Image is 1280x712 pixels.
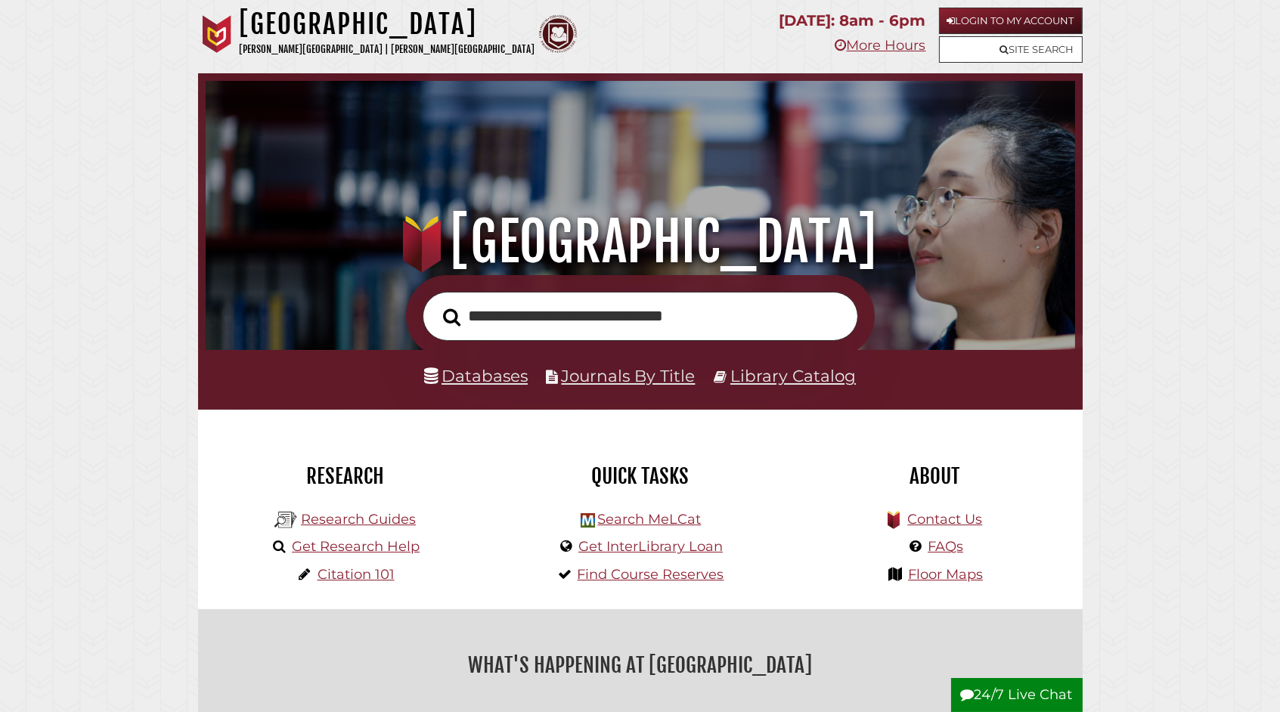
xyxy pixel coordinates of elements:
img: Hekman Library Logo [274,509,297,531]
a: Research Guides [301,511,416,528]
p: [DATE]: 8am - 6pm [779,8,926,34]
h2: Research [209,463,482,489]
img: Calvin University [198,15,236,53]
a: Library Catalog [730,366,856,385]
i: Search [444,308,461,327]
h1: [GEOGRAPHIC_DATA] [225,209,1055,275]
p: [PERSON_NAME][GEOGRAPHIC_DATA] | [PERSON_NAME][GEOGRAPHIC_DATA] [240,41,535,58]
a: Find Course Reserves [578,566,724,583]
h2: Quick Tasks [504,463,776,489]
button: Search [436,304,469,331]
img: Hekman Library Logo [581,513,595,528]
a: Contact Us [907,511,982,528]
a: More Hours [835,37,926,54]
a: Citation 101 [318,566,395,583]
a: Get InterLibrary Loan [578,538,723,555]
a: Search MeLCat [597,511,701,528]
a: Databases [424,366,528,385]
a: Site Search [939,36,1083,63]
h2: What's Happening at [GEOGRAPHIC_DATA] [209,648,1071,683]
h2: About [799,463,1071,489]
img: Calvin Theological Seminary [539,15,577,53]
a: Floor Maps [908,566,983,583]
a: Get Research Help [292,538,420,555]
a: Login to My Account [939,8,1083,34]
a: Journals By Title [562,366,696,385]
h1: [GEOGRAPHIC_DATA] [240,8,535,41]
a: FAQs [928,538,963,555]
